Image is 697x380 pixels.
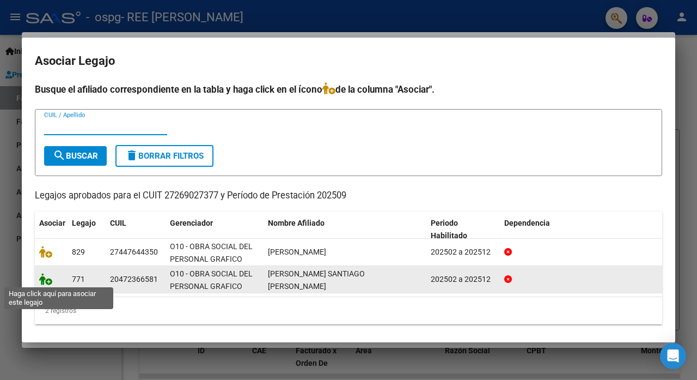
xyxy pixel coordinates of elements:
span: Dependencia [504,219,550,227]
span: 829 [72,248,85,256]
button: Buscar [44,146,107,166]
div: 202502 a 202512 [431,273,496,286]
span: CUIL [110,219,126,227]
span: VERON MELINA AILEN [268,248,326,256]
datatable-header-cell: Gerenciador [166,212,264,248]
datatable-header-cell: CUIL [106,212,166,248]
div: 202502 a 202512 [431,246,496,258]
span: O10 - OBRA SOCIAL DEL PERSONAL GRAFICO [170,269,253,291]
datatable-header-cell: Dependencia [500,212,663,248]
datatable-header-cell: Asociar [35,212,68,248]
mat-icon: search [53,149,66,162]
div: 2 registros [35,297,662,324]
div: 27447644350 [110,246,158,258]
span: Periodo Habilitado [431,219,467,240]
div: Open Intercom Messenger [660,343,686,369]
datatable-header-cell: Periodo Habilitado [426,212,500,248]
span: CABRAL SANTIAGO DONATO [268,269,365,291]
h4: Busque el afiliado correspondiente en la tabla y haga click en el ícono de la columna "Asociar". [35,82,662,96]
span: Legajo [72,219,96,227]
button: Borrar Filtros [115,145,213,167]
span: O10 - OBRA SOCIAL DEL PERSONAL GRAFICO [170,242,253,263]
datatable-header-cell: Legajo [68,212,106,248]
p: Legajos aprobados para el CUIT 27269027377 y Período de Prestación 202509 [35,189,662,203]
h2: Asociar Legajo [35,51,662,71]
span: Nombre Afiliado [268,219,325,227]
span: Asociar [39,219,65,227]
datatable-header-cell: Nombre Afiliado [264,212,426,248]
span: Gerenciador [170,219,213,227]
mat-icon: delete [125,149,138,162]
span: Buscar [53,151,98,161]
div: 20472366581 [110,273,158,286]
span: Borrar Filtros [125,151,204,161]
span: 771 [72,275,85,284]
